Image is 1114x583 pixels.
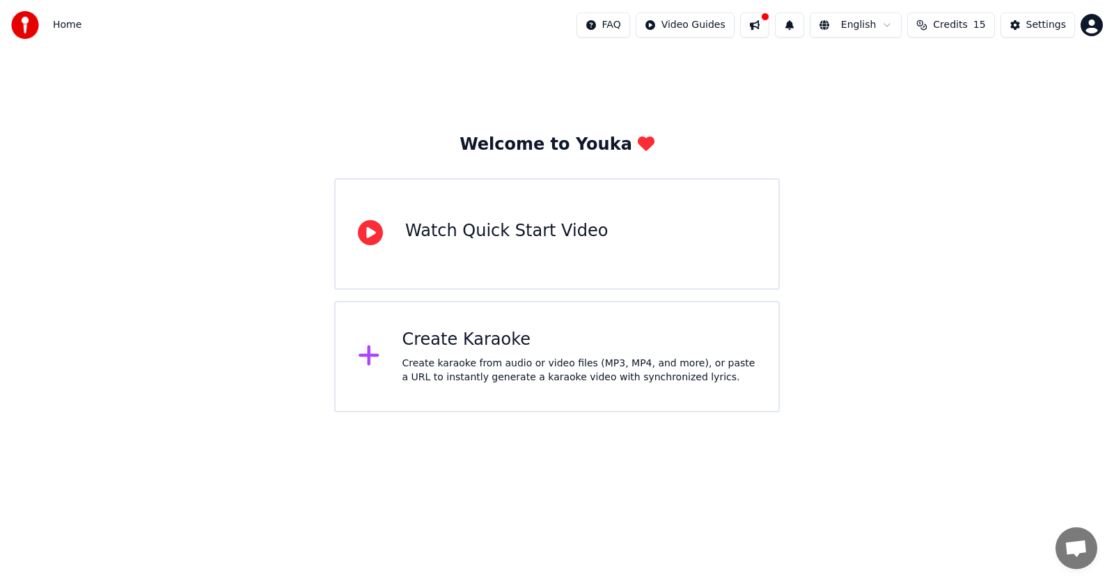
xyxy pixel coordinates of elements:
button: Settings [1001,13,1075,38]
div: Settings [1026,18,1066,32]
a: Open chat [1056,527,1097,569]
div: Create Karaoke [402,329,757,351]
button: FAQ [576,13,630,38]
img: youka [11,11,39,39]
nav: breadcrumb [53,18,81,32]
span: Home [53,18,81,32]
span: Credits [933,18,967,32]
div: Welcome to Youka [460,134,654,156]
span: 15 [973,18,986,32]
div: Create karaoke from audio or video files (MP3, MP4, and more), or paste a URL to instantly genera... [402,357,757,384]
div: Watch Quick Start Video [405,220,608,242]
button: Video Guides [636,13,735,38]
button: Credits15 [907,13,994,38]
